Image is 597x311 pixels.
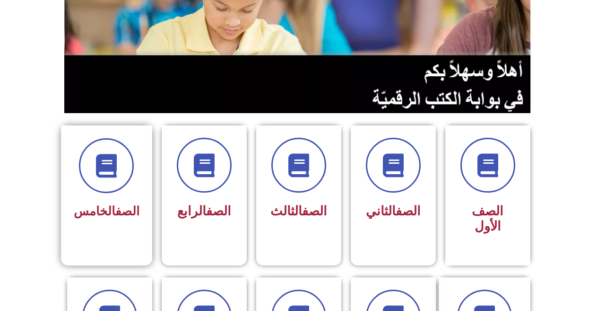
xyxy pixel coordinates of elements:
[115,204,139,218] a: الصف
[396,204,421,219] a: الصف
[206,204,231,219] a: الصف
[74,204,139,218] span: الخامس
[472,204,503,234] span: الصف الأول
[366,204,421,219] span: الثاني
[177,204,231,219] span: الرابع
[270,204,327,219] span: الثالث
[302,204,327,219] a: الصف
